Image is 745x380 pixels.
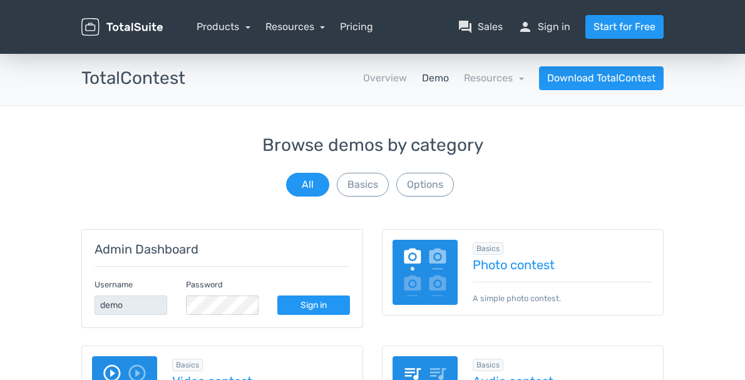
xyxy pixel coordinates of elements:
[473,359,503,371] span: Browse all in Basics
[473,282,653,304] p: A simple photo contest.
[186,279,223,290] label: Password
[518,19,533,34] span: person
[458,19,503,34] a: question_answerSales
[172,359,203,371] span: Browse all in Basics
[95,279,133,290] label: Username
[277,295,350,315] a: Sign in
[197,21,250,33] a: Products
[363,71,407,86] a: Overview
[539,66,664,90] a: Download TotalContest
[81,69,185,88] h3: TotalContest
[458,19,473,34] span: question_answer
[473,242,503,255] span: Browse all in Basics
[422,71,449,86] a: Demo
[585,15,664,39] a: Start for Free
[286,173,329,197] button: All
[81,18,163,36] img: TotalSuite for WordPress
[265,21,326,33] a: Resources
[518,19,570,34] a: personSign in
[337,173,389,197] button: Basics
[393,240,458,305] img: image-poll.png.webp
[81,136,664,155] h3: Browse demos by category
[396,173,454,197] button: Options
[464,72,524,84] a: Resources
[473,258,653,272] a: Photo contest
[95,242,350,256] h5: Admin Dashboard
[340,19,373,34] a: Pricing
